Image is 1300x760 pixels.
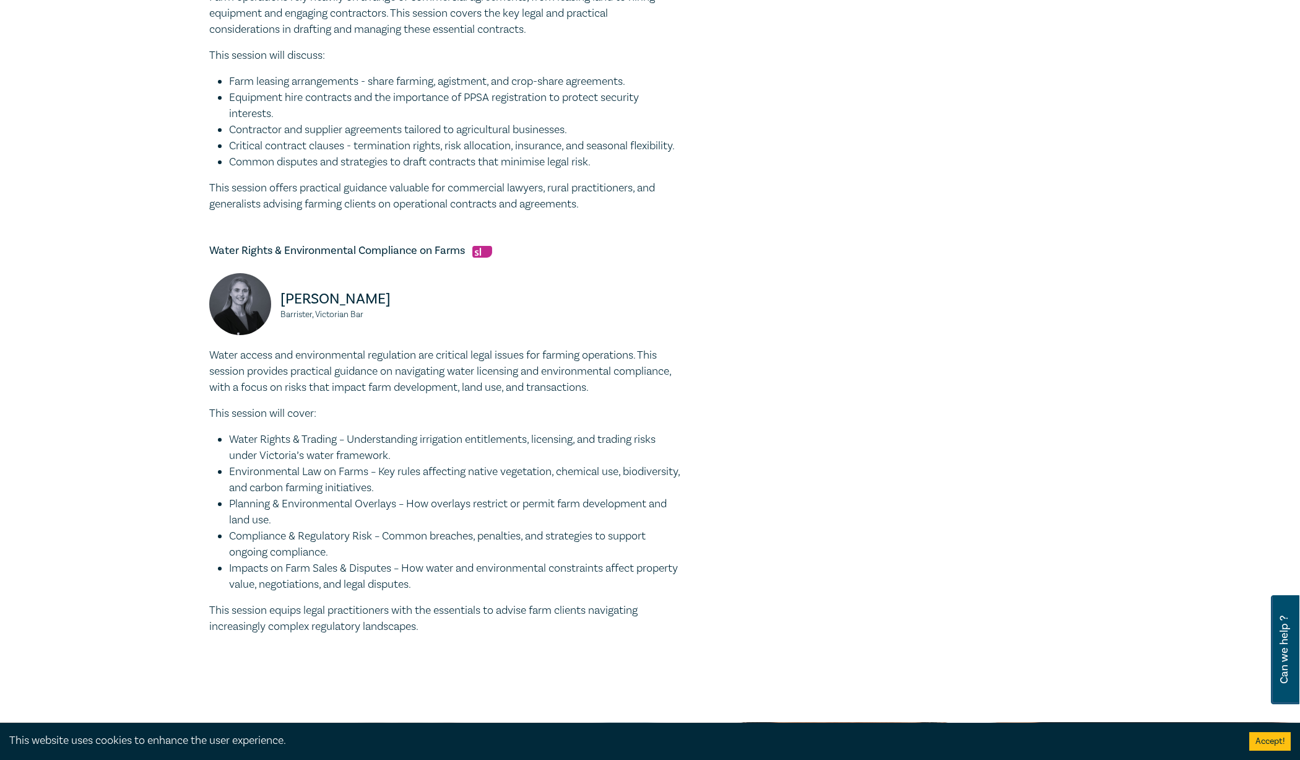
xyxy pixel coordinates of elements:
p: This session equips legal practitioners with the essentials to advise farm clients navigating inc... [209,603,680,635]
img: Substantive Law [472,246,492,258]
button: Accept cookies [1249,732,1291,751]
li: Contractor and supplier agreements tailored to agricultural businesses. [229,122,680,138]
p: [PERSON_NAME] [280,289,437,309]
h5: Water Rights & Environmental Compliance on Farms [209,243,680,258]
li: Farm leasing arrangements - share farming, agistment, and crop-share agreements. [229,74,680,90]
li: Impacts on Farm Sales & Disputes – How water and environmental constraints affect property value,... [229,561,680,593]
span: Can we help ? [1278,603,1290,697]
p: Water access and environmental regulation are critical legal issues for farming operations. This ... [209,347,680,396]
li: Water Rights & Trading – Understanding irrigation entitlements, licensing, and trading risks unde... [229,432,680,464]
li: Common disputes and strategies to draft contracts that minimise legal risk. [229,154,680,170]
li: Critical contract clauses - termination rights, risk allocation, insurance, and seasonal flexibil... [229,138,680,154]
p: This session offers practical guidance valuable for commercial lawyers, rural practitioners, and ... [209,180,680,212]
li: Planning & Environmental Overlays – How overlays restrict or permit farm development and land use. [229,496,680,528]
p: This session will discuss: [209,48,680,64]
li: Compliance & Regulatory Risk – Common breaches, penalties, and strategies to support ongoing comp... [229,528,680,561]
small: Barrister, Victorian Bar [280,310,437,319]
li: Equipment hire contracts and the importance of PPSA registration to protect security interests. [229,90,680,122]
li: Environmental Law on Farms – Key rules affecting native vegetation, chemical use, biodiversity, a... [229,464,680,496]
p: This session will cover: [209,406,680,422]
img: Olivia Callahan [209,273,271,335]
div: This website uses cookies to enhance the user experience. [9,733,1231,749]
